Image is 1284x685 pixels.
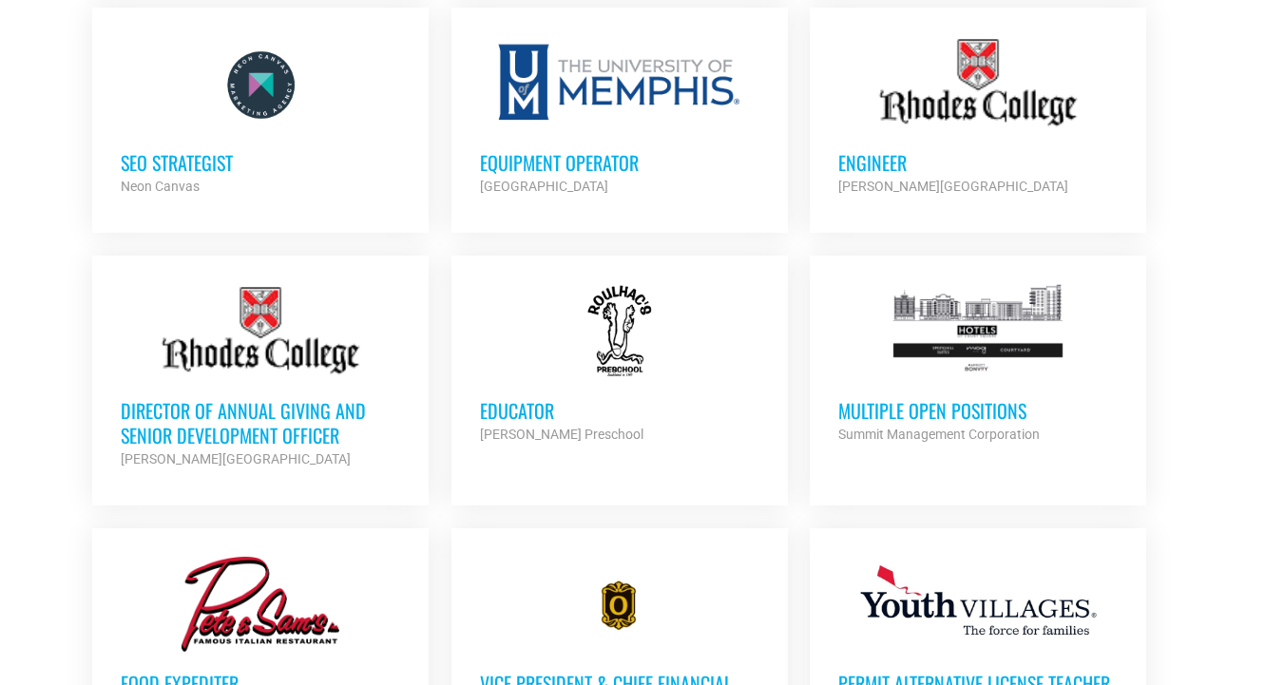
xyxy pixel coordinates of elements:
strong: [PERSON_NAME][GEOGRAPHIC_DATA] [121,451,351,466]
h3: Director of Annual Giving and Senior Development Officer [121,398,400,447]
a: Multiple Open Positions Summit Management Corporation [810,256,1146,474]
a: SEO Strategist Neon Canvas [92,8,429,226]
a: Director of Annual Giving and Senior Development Officer [PERSON_NAME][GEOGRAPHIC_DATA] [92,256,429,499]
h3: Equipment Operator [480,150,759,175]
h3: Educator [480,398,759,423]
a: Equipment Operator [GEOGRAPHIC_DATA] [451,8,788,226]
strong: [PERSON_NAME][GEOGRAPHIC_DATA] [838,179,1068,194]
h3: Engineer [838,150,1118,175]
strong: Neon Canvas [121,179,200,194]
strong: [GEOGRAPHIC_DATA] [480,179,608,194]
a: Educator [PERSON_NAME] Preschool [451,256,788,474]
h3: Multiple Open Positions [838,398,1118,423]
h3: SEO Strategist [121,150,400,175]
strong: Summit Management Corporation [838,427,1040,442]
a: Engineer [PERSON_NAME][GEOGRAPHIC_DATA] [810,8,1146,226]
strong: [PERSON_NAME] Preschool [480,427,643,442]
